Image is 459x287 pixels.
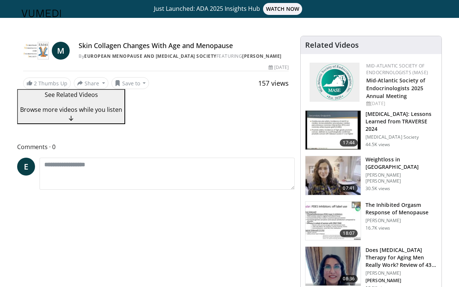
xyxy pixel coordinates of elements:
span: Browse more videos while you listen [20,105,122,114]
span: 17:44 [340,139,358,146]
a: European Menopause and [MEDICAL_DATA] Society [84,53,216,59]
span: 18:07 [340,230,358,237]
span: 2 [34,80,37,87]
h3: The Inhibited Orgasm Response of Menopause [365,201,437,216]
h3: [MEDICAL_DATA]: Lessons Learned from TRAVERSE 2024 [365,110,437,133]
p: [PERSON_NAME] [365,218,437,224]
h4: Related Videos [305,41,359,50]
span: 08:36 [340,275,358,283]
a: Mid-Atlantic Society of Endocrinologists 2025 Annual Meeting [366,77,425,100]
span: Comments 0 [17,142,295,152]
img: 283c0f17-5e2d-42ba-a87c-168d447cdba4.150x105_q85_crop-smart_upscale.jpg [306,202,361,240]
p: [PERSON_NAME] [365,270,437,276]
a: 17:44 [MEDICAL_DATA]: Lessons Learned from TRAVERSE 2024 [MEDICAL_DATA] Society 44.5K views [305,110,437,150]
a: E [17,158,35,176]
p: 44.5K views [365,142,390,148]
a: 18:07 The Inhibited Orgasm Response of Menopause [PERSON_NAME] 16.7K views [305,201,437,241]
button: See Related Videos Browse more videos while you listen [17,89,125,124]
button: Share [74,77,108,89]
img: 1317c62a-2f0d-4360-bee0-b1bff80fed3c.150x105_q85_crop-smart_upscale.jpg [306,111,361,149]
span: 157 views [258,79,289,88]
a: M [52,42,70,60]
img: 9983fed1-7565-45be-8934-aef1103ce6e2.150x105_q85_crop-smart_upscale.jpg [306,156,361,195]
a: Mid-Atlantic Society of Endocrinologists (MASE) [366,63,428,76]
img: f382488c-070d-4809-84b7-f09b370f5972.png.150x105_q85_autocrop_double_scale_upscale_version-0.2.png [310,63,360,102]
img: 1fb63f24-3a49-41d9-af93-8ce49bfb7a73.png.150x105_q85_crop-smart_upscale.png [306,247,361,286]
h4: Skin Collagen Changes With Age and Menopause [79,42,289,50]
div: [DATE] [269,64,289,71]
div: By FEATURING [79,53,289,60]
h3: Does Testosterone Therapy for Aging Men Really Work? Review of 43 Studies [365,246,437,269]
a: [PERSON_NAME] [242,53,282,59]
p: See Related Videos [20,90,122,99]
a: 2 Thumbs Up [23,78,71,89]
p: [PERSON_NAME] [PERSON_NAME] [365,172,437,184]
span: 07:41 [340,184,358,192]
p: 30.5K views [365,186,390,192]
a: 07:41 Weightloss in [GEOGRAPHIC_DATA] [PERSON_NAME] [PERSON_NAME] 30.5K views [305,156,437,195]
img: European Menopause and Andropause Society [23,42,49,60]
p: Iris Gorfinkel [365,278,437,284]
p: 16.7K views [365,225,390,231]
h3: Weightloss in [GEOGRAPHIC_DATA] [365,156,437,171]
p: [MEDICAL_DATA] Society [365,134,437,140]
img: VuMedi Logo [22,10,61,17]
div: [DATE] [366,100,436,107]
button: Save to [111,77,149,89]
